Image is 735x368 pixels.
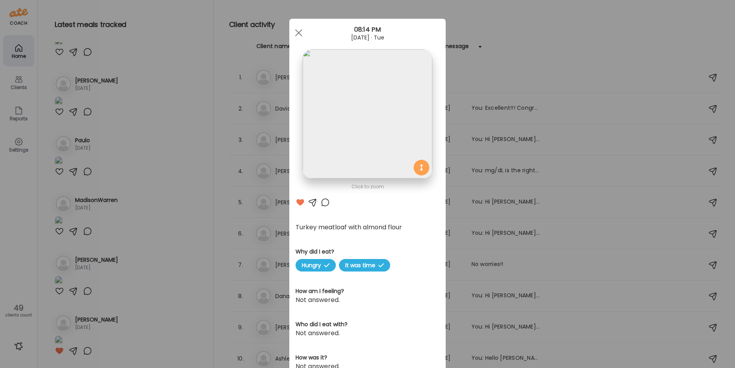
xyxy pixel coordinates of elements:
[296,248,439,256] h3: Why did I eat?
[296,259,336,272] span: Hungry
[296,287,439,295] h3: How am I feeling?
[296,295,439,305] div: Not answered.
[289,25,446,34] div: 08:14 PM
[303,49,432,179] img: images%2Ftcp8tlX0mLbQQGJNPb7IhfcxiZm2%2FCavzvdPwsB8YwFN6od3e%2FJ9eYWsryxUcrfk3zbkbd_1080
[296,329,439,338] div: Not answered.
[296,223,439,232] div: Turkey meatloaf with almond flour
[296,354,439,362] h3: How was it?
[289,34,446,41] div: [DATE] · Tue
[296,182,439,191] div: Click to zoom
[339,259,390,272] span: It was time
[296,320,439,329] h3: Who did I eat with?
